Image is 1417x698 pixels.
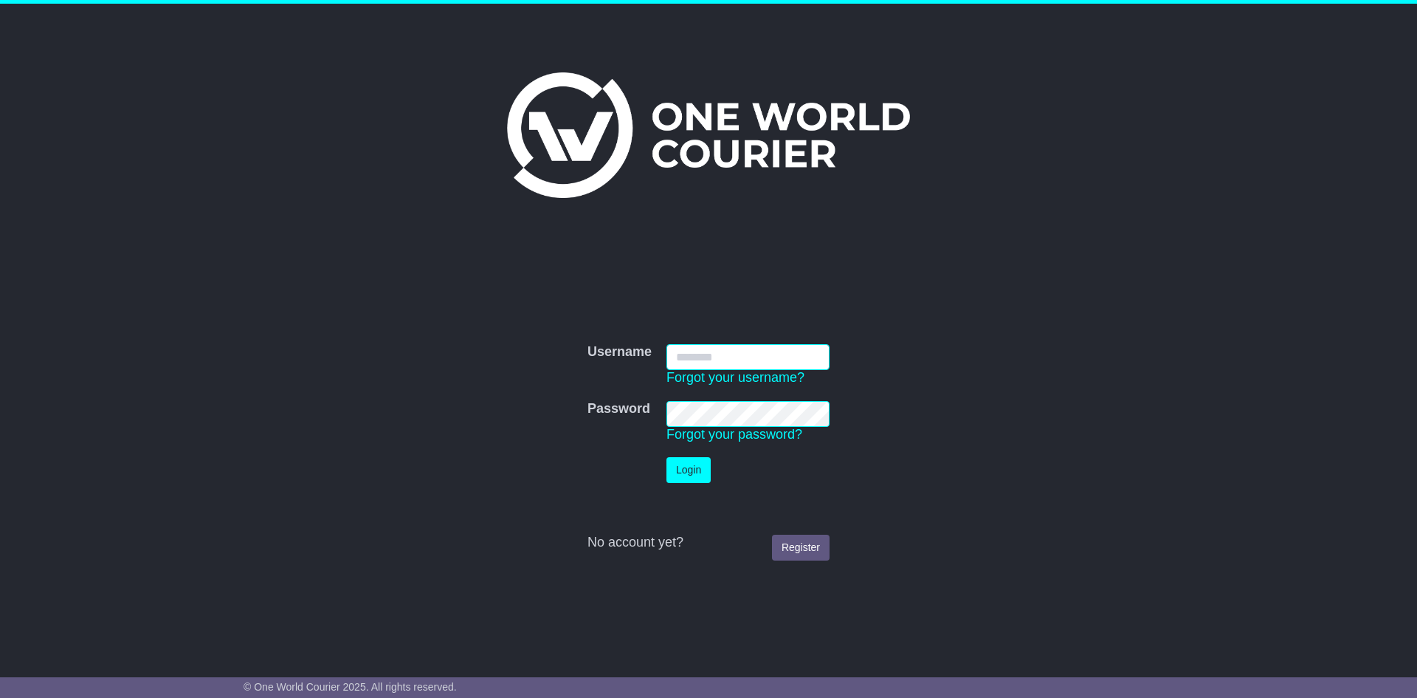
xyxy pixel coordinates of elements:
[587,535,830,551] div: No account yet?
[666,370,804,385] a: Forgot your username?
[666,427,802,442] a: Forgot your password?
[587,401,650,417] label: Password
[587,344,652,360] label: Username
[666,457,711,483] button: Login
[244,681,457,693] span: © One World Courier 2025. All rights reserved.
[507,72,910,198] img: One World
[772,535,830,561] a: Register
